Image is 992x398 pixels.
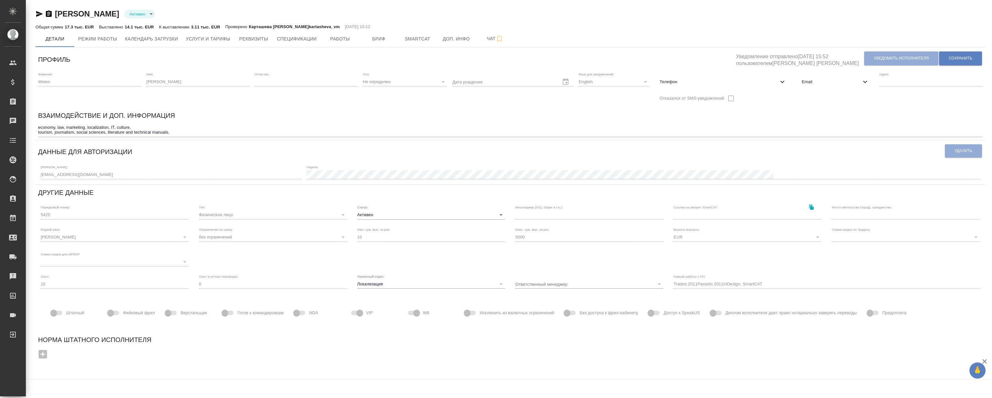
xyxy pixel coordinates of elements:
h6: Профиль [38,54,70,65]
h6: Другие данные [38,187,94,198]
p: Выставлено [99,25,125,29]
span: Отказался от SMS-уведомлений [660,95,724,102]
button: Активен [128,11,147,17]
label: Фамилия: [38,72,53,76]
label: Язык для уведомлений: [579,72,614,76]
button: Сохранить [939,51,982,65]
span: W8 [423,310,429,316]
span: Телефон [660,79,778,85]
span: Спецификации [277,35,317,43]
span: Email [802,79,861,85]
div: без ограничений [199,233,347,242]
label: Опыт в устных переводах: [199,275,238,278]
label: Схема скидок по Традосу: [832,228,871,231]
span: Доп. инфо [441,35,472,43]
span: Сохранить [949,56,972,61]
span: Исключить из валютных ограничений [480,310,554,316]
span: Чат [480,35,511,43]
label: Навыки работы с ПО: [674,275,706,278]
span: Штатный [66,310,84,316]
p: Карташева [PERSON_NAME]kartasheva_vm [249,24,339,30]
label: [PERSON_NAME]: [41,165,68,169]
label: Порядковый номер: [41,206,70,209]
label: Имя: [146,72,153,76]
span: Доступ к SpeakUS [663,310,700,316]
label: Отчество: [255,72,269,76]
div: Телефон [654,75,791,89]
span: Режим работы [78,35,117,43]
label: Валюта выплаты: [674,228,700,231]
p: 17.3 тыс. EUR [65,25,94,29]
label: Родной язык: [41,228,60,231]
span: Календарь загрузки [125,35,178,43]
span: Верстальщик [181,310,207,316]
h6: Данные для авторизации [38,147,132,157]
svg: Подписаться [496,35,503,43]
label: Пароль: [307,165,318,169]
label: Схема скидок для GPEMT: [41,253,80,256]
div: English [579,77,649,86]
label: Опыт: [41,275,50,278]
label: Статус: [357,206,368,209]
label: Ссылка на аккаунт SmartCAT: [674,206,718,209]
div: Физическое лицо [199,210,347,219]
p: 3.11 тыс. EUR [191,25,220,29]
a: [PERSON_NAME] [55,9,119,18]
div: Не определен [363,77,447,86]
span: Без доступа к фрил-кабинету [580,310,638,316]
h6: Взаимодействие и доп. информация [38,110,175,121]
div: Email [797,75,874,89]
span: NDA [309,310,318,316]
label: Мессенджер (ICQ, Skype и т.п.): [515,206,563,209]
span: Готов к командировкам [237,310,284,316]
span: Детали [39,35,70,43]
span: Smartcat [402,35,433,43]
label: Ограничение по сроку: [199,228,233,231]
textarea: economy, law, marketing, localization, IT, culture, tourism, journalism, social sciences, literat... [38,125,982,135]
div: [PERSON_NAME] [41,233,189,242]
span: Диплом исполнителя дает право нотариально заверять переводы [726,310,857,316]
span: Услуги и тарифы [186,35,230,43]
button: Скопировать ссылку [45,10,53,18]
h5: Уведомление отправлено [DATE] 15:52 пользователем [PERSON_NAME] [PERSON_NAME] [736,50,863,67]
span: VIP [366,310,373,316]
label: Пол: [363,72,370,76]
label: Мин. сум. вып. за раз: [357,228,390,231]
span: Фейковый фрил [123,310,155,316]
div: EUR [674,233,821,242]
label: Макс. сум. вып. за раз: [515,228,549,231]
h6: Норма штатного исполнителя [38,335,982,345]
div: Активен [124,10,155,18]
button: 🙏 [969,362,986,379]
p: К выставлению [159,25,191,29]
label: Тип: [199,206,205,209]
label: Место жительства (город), гражданство: [832,206,892,209]
p: Проверено [225,24,249,30]
div: Активен [357,210,505,219]
p: [DATE] 10:12 [345,24,371,30]
span: Бриф [363,35,394,43]
span: Предоплата [882,310,906,316]
label: Проектный отдел: [357,275,384,278]
button: Скопировать ссылку для ЯМессенджера [36,10,43,18]
span: Работы [325,35,356,43]
p: Общая сумма [36,25,65,29]
span: Реквизиты [238,35,269,43]
p: 14.1 тыс. EUR [125,25,154,29]
span: 🙏 [972,364,983,377]
button: Скопировать ссылку [805,200,818,214]
label: Адрес: [879,72,889,76]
